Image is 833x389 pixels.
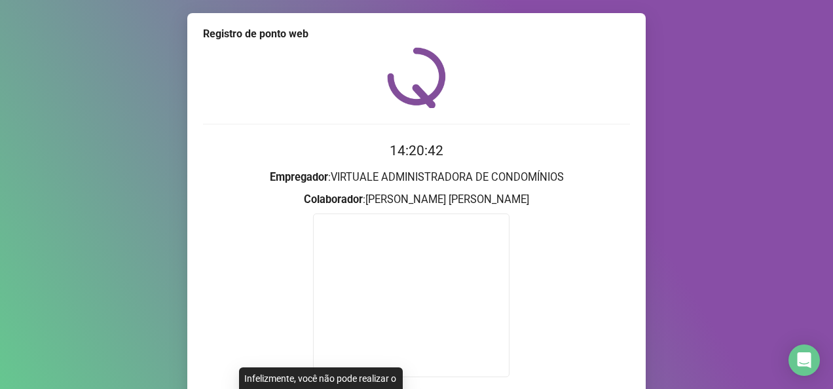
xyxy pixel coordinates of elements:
[203,169,630,186] h3: : VIRTUALE ADMINISTRADORA DE CONDOMÍNIOS
[203,26,630,42] div: Registro de ponto web
[270,171,328,183] strong: Empregador
[203,191,630,208] h3: : [PERSON_NAME] [PERSON_NAME]
[788,344,820,376] div: Open Intercom Messenger
[304,193,363,206] strong: Colaborador
[387,47,446,108] img: QRPoint
[390,143,443,158] time: 14:20:42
